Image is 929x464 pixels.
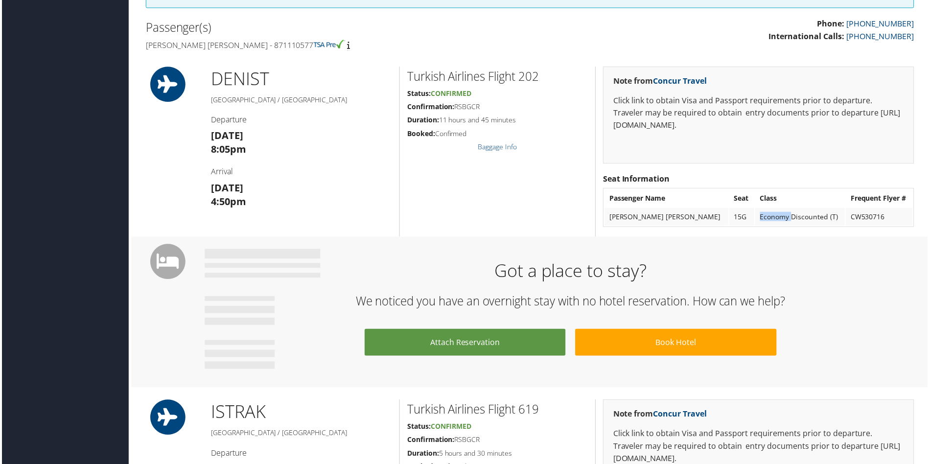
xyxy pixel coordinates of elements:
h5: RSBGCR [407,102,588,112]
td: 15G [730,209,755,226]
th: Frequent Flyer # [847,190,914,208]
strong: Confirmation: [407,436,454,445]
a: Book Hotel [576,330,777,357]
td: [PERSON_NAME] [PERSON_NAME] [605,209,729,226]
a: [PHONE_NUMBER] [848,31,916,42]
strong: International Calls: [770,31,846,42]
h1: DEN IST [210,67,392,91]
th: Seat [730,190,755,208]
th: Passenger Name [605,190,729,208]
span: Confirmed [430,89,471,98]
strong: 4:50pm [210,195,245,209]
h4: Departure [210,449,392,460]
strong: [DATE] [210,129,242,142]
a: [PHONE_NUMBER] [848,18,916,29]
strong: Booked: [407,129,435,139]
strong: Note from [614,75,708,86]
strong: Duration: [407,116,439,125]
h2: Passenger(s) [144,19,523,36]
h4: Arrival [210,166,392,177]
h4: [PERSON_NAME] [PERSON_NAME] - 871110577 [144,40,523,50]
h5: [GEOGRAPHIC_DATA] / [GEOGRAPHIC_DATA] [210,95,392,105]
strong: Status: [407,89,430,98]
a: Attach Reservation [364,330,566,357]
strong: Note from [614,410,708,420]
h2: Turkish Airlines Flight 619 [407,402,588,419]
td: Economy Discounted (T) [756,209,846,226]
strong: [DATE] [210,182,242,195]
th: Class [756,190,846,208]
strong: 8:05pm [210,143,245,156]
strong: Seat Information [604,174,671,185]
span: Confirmed [430,423,471,432]
h2: Turkish Airlines Flight 202 [407,68,588,85]
strong: Duration: [407,450,439,459]
h5: [GEOGRAPHIC_DATA] / [GEOGRAPHIC_DATA] [210,429,392,439]
img: tsa-precheck.png [313,40,345,48]
h1: IST RAK [210,401,392,425]
strong: Status: [407,423,430,432]
strong: Confirmation: [407,102,454,111]
strong: Phone: [818,18,846,29]
td: CW530716 [847,209,914,226]
h5: Confirmed [407,129,588,139]
h5: 5 hours and 30 minutes [407,450,588,460]
a: Baggage Info [478,142,517,152]
h5: RSBGCR [407,436,588,446]
a: Concur Travel [654,410,708,420]
p: Click link to obtain Visa and Passport requirements prior to departure. Traveler may be required ... [614,94,906,132]
a: Concur Travel [654,75,708,86]
h4: Departure [210,115,392,125]
h5: 11 hours and 45 minutes [407,116,588,125]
